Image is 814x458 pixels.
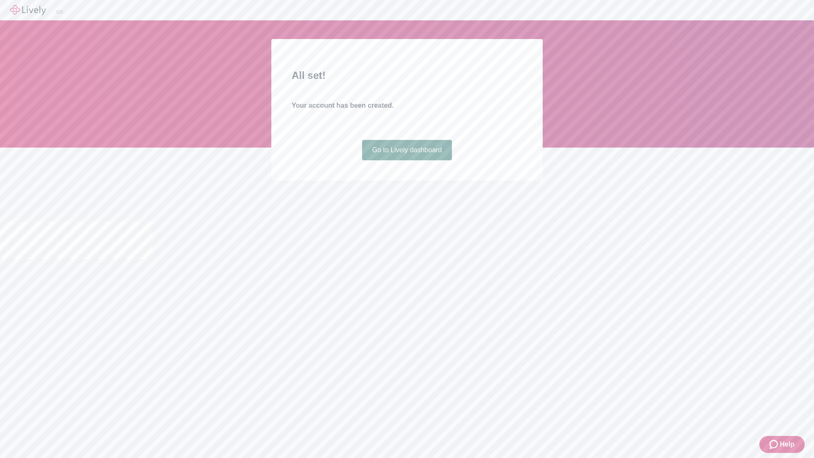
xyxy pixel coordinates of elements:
[769,439,780,450] svg: Zendesk support icon
[56,11,63,13] button: Log out
[292,101,522,111] h4: Your account has been created.
[362,140,452,160] a: Go to Lively dashboard
[780,439,794,450] span: Help
[759,436,805,453] button: Zendesk support iconHelp
[10,5,46,15] img: Lively
[292,68,522,83] h2: All set!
